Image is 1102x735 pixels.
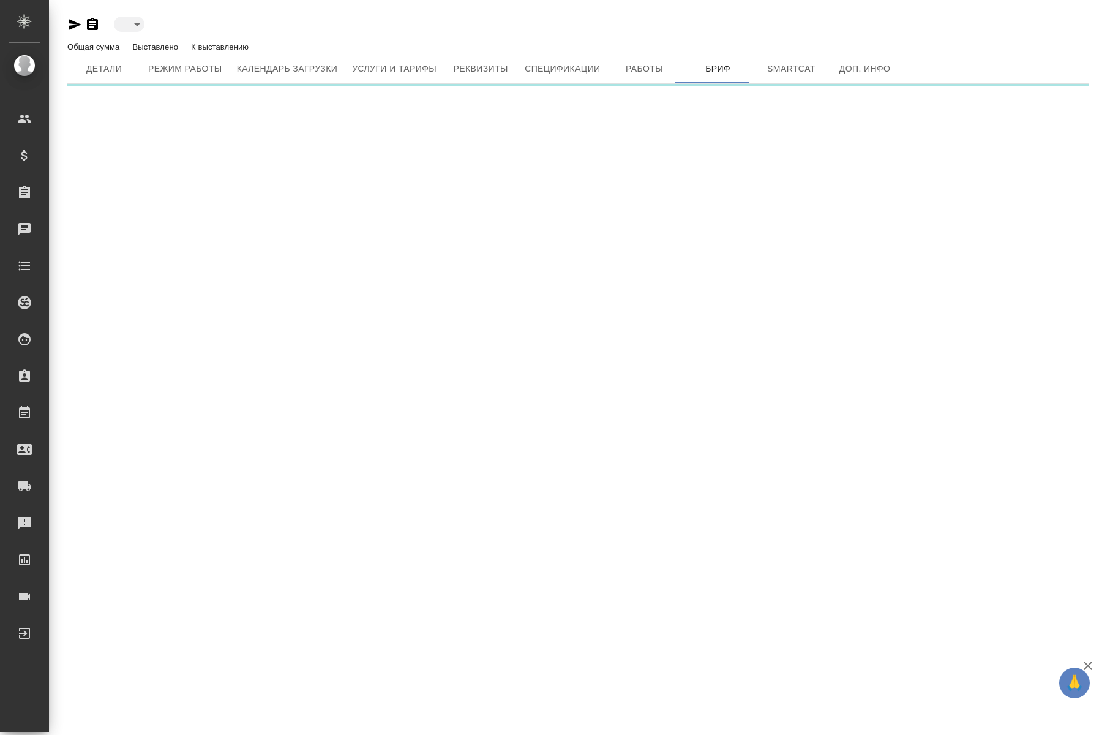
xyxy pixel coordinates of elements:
[237,61,338,77] span: Календарь загрузки
[451,61,510,77] span: Реквизиты
[67,42,122,51] p: Общая сумма
[689,61,748,77] span: Бриф
[352,61,437,77] span: Услуги и тарифы
[525,61,600,77] span: Спецификации
[148,61,222,77] span: Режим работы
[75,61,133,77] span: Детали
[1059,668,1090,698] button: 🙏
[762,61,821,77] span: Smartcat
[1064,670,1085,696] span: 🙏
[191,42,252,51] p: К выставлению
[114,17,144,32] div: ​
[85,17,100,32] button: Скопировать ссылку
[615,61,674,77] span: Работы
[67,17,82,32] button: Скопировать ссылку для ЯМессенджера
[836,61,894,77] span: Доп. инфо
[132,42,181,51] p: Выставлено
